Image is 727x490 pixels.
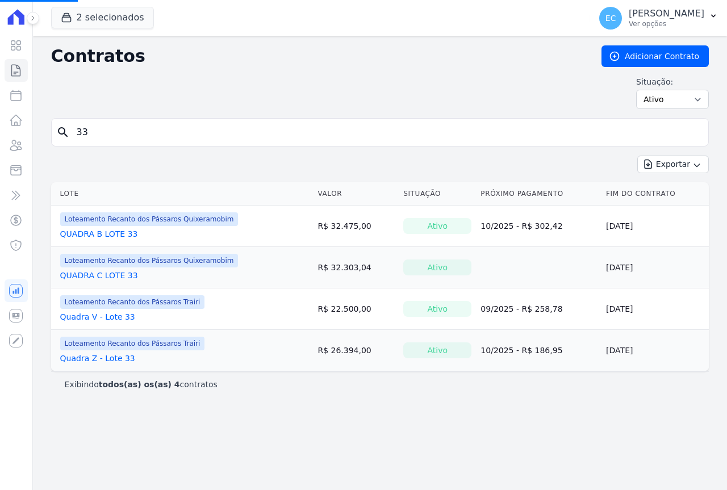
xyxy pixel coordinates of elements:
[60,295,205,309] span: Loteamento Recanto dos Pássaros Trairi
[51,7,154,28] button: 2 selecionados
[60,311,135,323] a: Quadra V - Lote 33
[601,330,709,371] td: [DATE]
[51,182,314,206] th: Lote
[601,45,709,67] a: Adicionar Contrato
[56,125,70,139] i: search
[60,270,138,281] a: QUADRA C LOTE 33
[51,46,583,66] h2: Contratos
[70,121,704,144] input: Buscar por nome do lote
[99,380,180,389] b: todos(as) os(as) 4
[590,2,727,34] button: EC [PERSON_NAME] Ver opções
[313,288,399,330] td: R$ 22.500,00
[636,76,709,87] label: Situação:
[403,218,471,234] div: Ativo
[601,247,709,288] td: [DATE]
[313,330,399,371] td: R$ 26.394,00
[403,342,471,358] div: Ativo
[601,288,709,330] td: [DATE]
[629,8,704,19] p: [PERSON_NAME]
[637,156,709,173] button: Exportar
[403,301,471,317] div: Ativo
[476,182,601,206] th: Próximo Pagamento
[403,259,471,275] div: Ativo
[60,353,135,364] a: Quadra Z - Lote 33
[60,212,239,226] span: Loteamento Recanto dos Pássaros Quixeramobim
[601,206,709,247] td: [DATE]
[313,206,399,247] td: R$ 32.475,00
[605,14,616,22] span: EC
[60,254,239,267] span: Loteamento Recanto dos Pássaros Quixeramobim
[313,247,399,288] td: R$ 32.303,04
[481,346,562,355] a: 10/2025 - R$ 186,95
[60,228,138,240] a: QUADRA B LOTE 33
[399,182,476,206] th: Situação
[629,19,704,28] p: Ver opções
[60,337,205,350] span: Loteamento Recanto dos Pássaros Trairi
[481,221,562,231] a: 10/2025 - R$ 302,42
[313,182,399,206] th: Valor
[481,304,562,313] a: 09/2025 - R$ 258,78
[601,182,709,206] th: Fim do Contrato
[65,379,218,390] p: Exibindo contratos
